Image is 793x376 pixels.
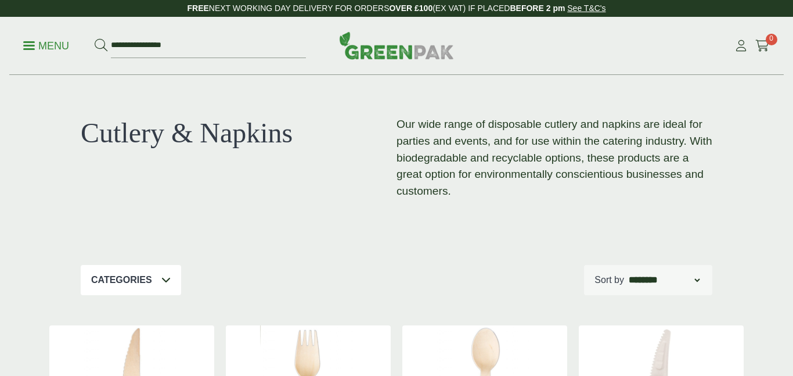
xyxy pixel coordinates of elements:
[567,3,605,13] a: See T&C's
[389,3,432,13] strong: OVER £100
[339,31,454,59] img: GreenPak Supplies
[510,3,565,13] strong: BEFORE 2 pm
[734,40,748,52] i: My Account
[187,3,208,13] strong: FREE
[81,116,396,150] h1: Cutlery & Napkins
[755,40,770,52] i: Cart
[766,34,777,45] span: 0
[23,39,69,51] a: Menu
[594,273,624,287] p: Sort by
[91,273,152,287] p: Categories
[396,116,712,200] p: Our wide range of disposable cutlery and napkins are ideal for parties and events, and for use wi...
[23,39,69,53] p: Menu
[755,37,770,55] a: 0
[626,273,702,287] select: Shop order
